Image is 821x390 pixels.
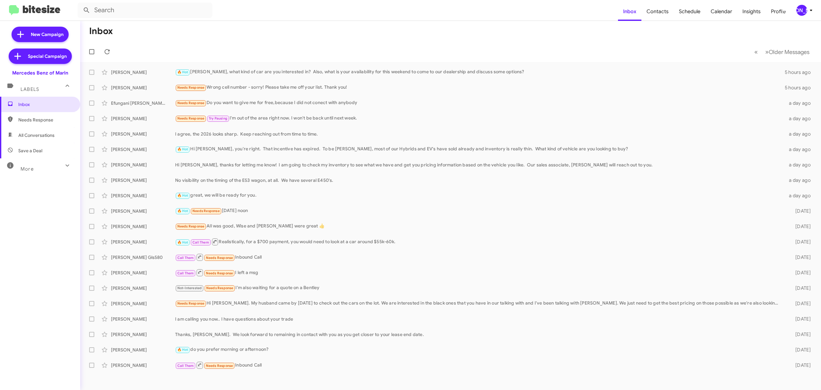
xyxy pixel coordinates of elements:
div: [PERSON_NAME] [111,362,175,368]
div: I left a msg [175,269,783,277]
div: [PERSON_NAME] [111,131,175,137]
div: [DATE] [783,208,816,214]
div: [PERSON_NAME] [796,5,807,16]
span: 🔥 Hot [177,147,188,151]
div: All was good, Wise and [PERSON_NAME] were great 👍 [175,223,783,230]
a: Calendar [706,2,737,21]
div: I'm also waiting for a quote on a Bentley [175,284,783,292]
span: Needs Response [177,101,205,105]
span: Inbox [18,101,73,108]
a: Contacts [641,2,674,21]
div: Realistically, for a $700 payment, you would need to look at a car around $55k-60k. [175,238,783,246]
div: I agree, the 2026 looks sharp. Keep reaching out from time to time. [175,131,783,137]
button: Previous [750,45,762,58]
span: Call Them [192,240,209,244]
div: [PERSON_NAME] [111,192,175,199]
div: [PERSON_NAME] [111,146,175,153]
div: Efungani [PERSON_NAME] [PERSON_NAME] [111,100,175,106]
div: [PERSON_NAME], what kind of car are you interested in? Also, what is your availability for this w... [175,68,783,76]
div: I am calling you now.. I have questions about your trade [175,316,783,322]
div: a day ago [783,192,816,199]
a: New Campaign [12,27,69,42]
span: 🔥 Hot [177,209,188,213]
div: Inbound Call [175,253,783,261]
div: Hi [PERSON_NAME], you're right. That incentive has expired. To be [PERSON_NAME], most of our Hybr... [175,146,783,153]
div: [DATE] [783,254,816,261]
span: Needs Response [177,85,205,90]
div: Inbound Call [175,361,783,369]
span: Needs Response [18,117,73,123]
div: [PERSON_NAME] [111,331,175,338]
div: No visibility on the timing of the E53 wagon, at all. We have several E450's. [175,177,783,183]
h1: Inbox [89,26,113,36]
nav: Page navigation example [751,45,813,58]
span: 🔥 Hot [177,193,188,198]
span: « [754,48,758,56]
div: Thanks, [PERSON_NAME]. We look forward to remaining in contact with you as you get closer to your... [175,331,783,338]
div: [PERSON_NAME] [111,316,175,322]
div: [PERSON_NAME] [111,162,175,168]
div: do you prefer morning or afternoon? [175,346,783,353]
span: Needs Response [206,286,233,290]
div: [DATE] [783,239,816,245]
span: Call Them [177,256,194,260]
span: 🔥 Hot [177,348,188,352]
span: Special Campaign [28,53,67,59]
div: 5 hours ago [783,69,816,75]
div: a day ago [783,162,816,168]
span: Older Messages [769,49,809,56]
div: a day ago [783,100,816,106]
div: [PERSON_NAME] [111,347,175,353]
div: [DATE] [783,331,816,338]
div: a day ago [783,131,816,137]
div: [PERSON_NAME] Gls580 [111,254,175,261]
div: [DATE] [783,285,816,291]
div: [PERSON_NAME] [111,115,175,122]
div: Hi [PERSON_NAME]. My husband came by [DATE] to check out the cars on the lot. We are interested i... [175,300,783,307]
div: 5 hours ago [783,84,816,91]
span: » [765,48,769,56]
button: Next [761,45,813,58]
div: I'm out of the area right now. I won't be back until next week. [175,115,783,122]
div: [PERSON_NAME] [111,239,175,245]
a: Profile [766,2,791,21]
button: [PERSON_NAME] [791,5,814,16]
div: Hi [PERSON_NAME], thanks for letting me know! I am going to check my inventory to see what we hav... [175,162,783,168]
div: [DATE] [783,347,816,353]
span: 🔥 Hot [177,240,188,244]
span: Needs Response [177,116,205,120]
a: Insights [737,2,766,21]
div: great, we will be ready for you. [175,192,783,199]
span: Labels [21,86,39,92]
span: Not-Interested [177,286,202,290]
div: [PERSON_NAME] [111,177,175,183]
div: a day ago [783,146,816,153]
span: Save a Deal [18,147,42,154]
div: [DATE] [783,362,816,368]
span: Call Them [177,364,194,368]
div: [DATE] [783,300,816,307]
span: Needs Response [206,256,233,260]
div: a day ago [783,177,816,183]
div: [PERSON_NAME] [111,285,175,291]
span: 🔥 Hot [177,70,188,74]
span: Try Pausing [209,116,227,120]
span: All Conversations [18,132,55,138]
span: Needs Response [177,224,205,228]
div: Do you want to give me for free,because I did not conect with anybody [175,99,783,107]
a: Inbox [618,2,641,21]
div: [PERSON_NAME] [111,84,175,91]
div: [DATE] noon [175,207,783,215]
span: New Campaign [31,31,63,38]
span: Needs Response [192,209,220,213]
div: [PERSON_NAME] [111,208,175,214]
input: Search [78,3,212,18]
a: Schedule [674,2,706,21]
div: [DATE] [783,223,816,230]
div: [PERSON_NAME] [111,270,175,276]
div: [PERSON_NAME] [111,223,175,230]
